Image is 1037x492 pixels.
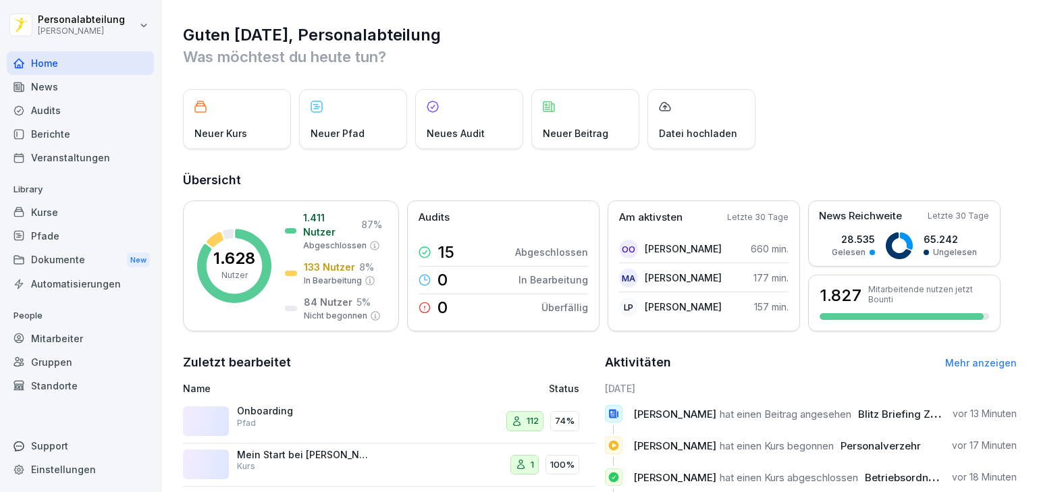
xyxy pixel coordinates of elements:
[7,374,154,398] a: Standorte
[832,246,866,258] p: Gelesen
[619,210,683,225] p: Am aktivsten
[303,240,367,252] p: Abgeschlossen
[183,400,595,443] a: OnboardingPfad11274%
[515,245,588,259] p: Abgeschlossen
[819,209,902,224] p: News Reichweite
[868,284,989,304] p: Mitarbeitende nutzen jetzt Bounti
[437,272,448,288] p: 0
[213,250,255,267] p: 1.628
[633,471,716,484] span: [PERSON_NAME]
[645,300,722,314] p: [PERSON_NAME]
[221,269,248,281] p: Nutzer
[952,439,1017,452] p: vor 17 Minuten
[437,244,454,261] p: 15
[531,458,534,472] p: 1
[194,126,247,140] p: Neuer Kurs
[7,305,154,327] p: People
[437,300,448,316] p: 0
[7,248,154,273] div: Dokumente
[303,211,357,239] p: 1.411 Nutzer
[953,407,1017,420] p: vor 13 Minuten
[356,295,371,309] p: 5 %
[359,260,374,274] p: 8 %
[924,232,977,246] p: 65.242
[820,284,861,307] h3: 1.827
[633,439,716,452] span: [PERSON_NAME]
[543,126,608,140] p: Neuer Beitrag
[550,458,575,472] p: 100%
[183,381,436,395] p: Name
[541,300,588,315] p: Überfällig
[751,242,789,256] p: 660 min.
[555,414,575,428] p: 74%
[7,99,154,122] a: Audits
[527,414,539,428] p: 112
[7,179,154,200] p: Library
[7,350,154,374] a: Gruppen
[605,381,1017,395] h6: [DATE]
[38,14,125,26] p: Personalabteilung
[933,246,977,258] p: Ungelesen
[7,327,154,350] a: Mitarbeiter
[7,51,154,75] a: Home
[619,298,638,317] div: LP
[7,146,154,169] a: Veranstaltungen
[7,75,154,99] a: News
[619,240,638,258] div: OO
[754,300,789,314] p: 157 min.
[7,434,154,458] div: Support
[183,46,1017,67] p: Was möchtest du heute tun?
[720,408,851,420] span: hat einen Beitrag angesehen
[38,26,125,36] p: [PERSON_NAME]
[841,439,921,452] span: Personalverzehr
[304,275,362,287] p: In Bearbeitung
[727,211,789,223] p: Letzte 30 Tage
[7,224,154,248] a: Pfade
[7,200,154,224] a: Kurse
[304,310,367,322] p: Nicht begonnen
[419,210,450,225] p: Audits
[549,381,579,395] p: Status
[237,417,256,429] p: Pfad
[832,232,875,246] p: 28.535
[361,217,382,231] p: 87 %
[605,353,671,372] h2: Aktivitäten
[619,269,638,288] div: MA
[427,126,485,140] p: Neues Audit
[659,126,737,140] p: Datei hochladen
[311,126,365,140] p: Neuer Pfad
[7,122,154,146] a: Berichte
[928,210,989,222] p: Letzte 30 Tage
[720,471,858,484] span: hat einen Kurs abgeschlossen
[645,271,722,285] p: [PERSON_NAME]
[7,248,154,273] a: DokumenteNew
[237,449,372,461] p: Mein Start bei [PERSON_NAME] - Personalfragebogen
[183,24,1017,46] h1: Guten [DATE], Personalabteilung
[304,260,355,274] p: 133 Nutzer
[753,271,789,285] p: 177 min.
[127,252,150,268] div: New
[183,353,595,372] h2: Zuletzt bearbeitet
[237,405,372,417] p: Onboarding
[645,242,722,256] p: [PERSON_NAME]
[7,458,154,481] a: Einstellungen
[183,171,1017,190] h2: Übersicht
[720,439,834,452] span: hat einen Kurs begonnen
[304,295,352,309] p: 84 Nutzer
[237,460,255,472] p: Kurs
[7,272,154,296] a: Automatisierungen
[945,357,1017,368] a: Mehr anzeigen
[518,273,588,287] p: In Bearbeitung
